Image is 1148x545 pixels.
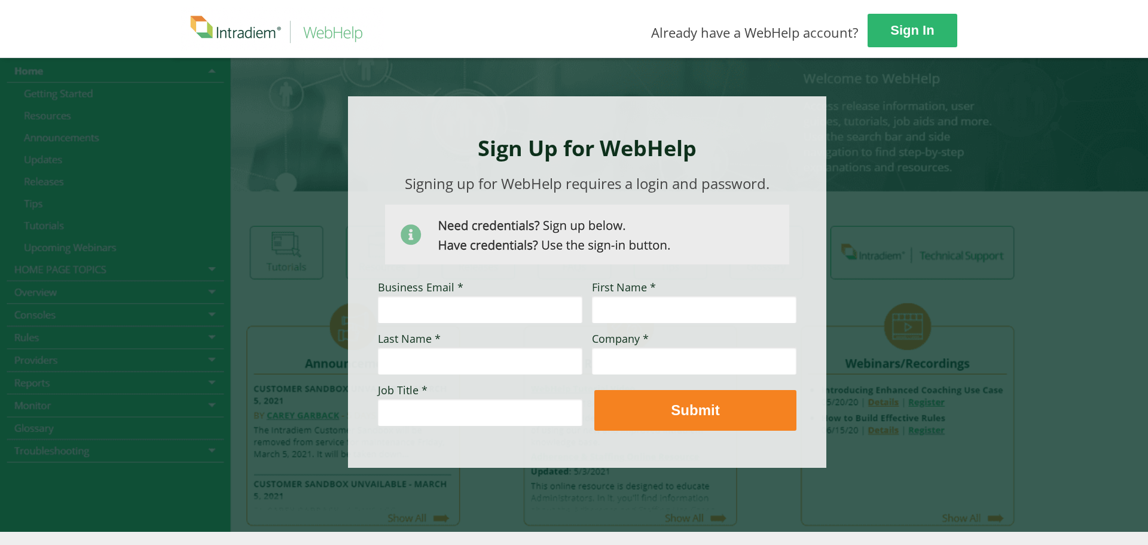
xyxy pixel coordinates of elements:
strong: Submit [671,402,719,418]
span: First Name * [592,280,656,294]
span: Job Title * [378,383,428,397]
button: Submit [594,390,796,431]
span: Company * [592,331,649,346]
span: Signing up for WebHelp requires a login and password. [405,173,770,193]
span: Last Name * [378,331,441,346]
span: Already have a WebHelp account? [651,23,859,41]
span: Business Email * [378,280,463,294]
strong: Sign In [890,23,934,38]
a: Sign In [868,14,957,47]
img: Need Credentials? Sign up below. Have Credentials? Use the sign-in button. [385,205,789,264]
strong: Sign Up for WebHelp [478,133,697,163]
